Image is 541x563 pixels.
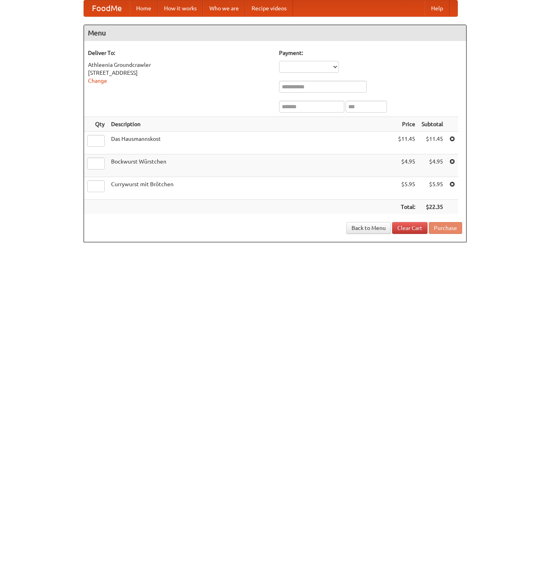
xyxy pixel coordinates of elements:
[418,177,446,200] td: $5.95
[418,154,446,177] td: $4.95
[88,61,271,69] div: Athleenia Groundcrawler
[395,200,418,214] th: Total:
[425,0,449,16] a: Help
[395,117,418,132] th: Price
[418,132,446,154] td: $11.45
[418,117,446,132] th: Subtotal
[88,69,271,77] div: [STREET_ADDRESS]
[108,117,395,132] th: Description
[395,154,418,177] td: $4.95
[88,49,271,57] h5: Deliver To:
[346,222,391,234] a: Back to Menu
[88,78,107,84] a: Change
[392,222,428,234] a: Clear Cart
[84,0,130,16] a: FoodMe
[203,0,245,16] a: Who we are
[395,177,418,200] td: $5.95
[429,222,462,234] button: Purchase
[108,177,395,200] td: Currywurst mit Brötchen
[158,0,203,16] a: How it works
[279,49,462,57] h5: Payment:
[108,154,395,177] td: Bockwurst Würstchen
[245,0,293,16] a: Recipe videos
[395,132,418,154] td: $11.45
[108,132,395,154] td: Das Hausmannskost
[84,25,466,41] h4: Menu
[84,117,108,132] th: Qty
[130,0,158,16] a: Home
[418,200,446,214] th: $22.35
